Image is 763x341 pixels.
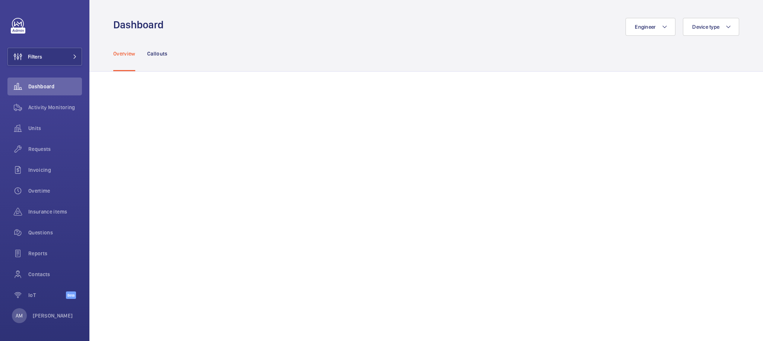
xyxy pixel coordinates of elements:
[635,24,656,30] span: Engineer
[16,312,23,319] p: AM
[28,166,82,174] span: Invoicing
[7,48,82,66] button: Filters
[28,124,82,132] span: Units
[28,187,82,195] span: Overtime
[626,18,675,36] button: Engineer
[28,208,82,215] span: Insurance items
[28,83,82,90] span: Dashboard
[66,291,76,299] span: Beta
[28,53,42,60] span: Filters
[28,104,82,111] span: Activity Monitoring
[28,229,82,236] span: Questions
[113,50,135,57] p: Overview
[28,291,66,299] span: IoT
[683,18,739,36] button: Device type
[113,18,168,32] h1: Dashboard
[692,24,719,30] span: Device type
[28,271,82,278] span: Contacts
[33,312,73,319] p: [PERSON_NAME]
[28,250,82,257] span: Reports
[147,50,168,57] p: Callouts
[28,145,82,153] span: Requests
